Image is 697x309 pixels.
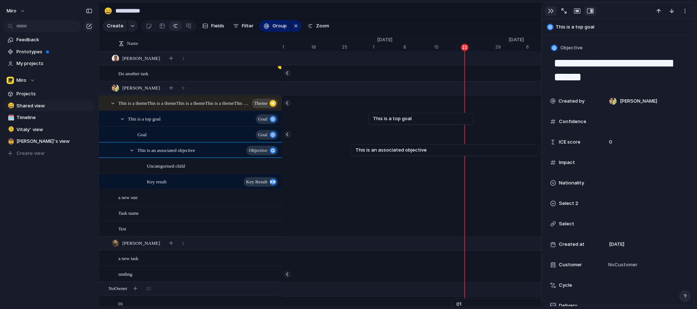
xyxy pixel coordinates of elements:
button: 😄 [7,102,14,110]
span: objective [249,145,267,156]
button: Create view [4,148,95,159]
span: This is an associated objective [137,146,195,154]
span: 01 [456,301,461,308]
span: Vitaly' view [16,126,92,133]
div: 22 [461,44,468,51]
button: goal [256,130,278,140]
span: Do another task [118,69,148,77]
span: Created by [559,98,584,105]
span: Impact [559,159,575,166]
span: Filter [242,22,254,30]
div: 15 [434,44,465,50]
span: Miro [16,77,26,84]
span: This is a themeThis is a themeThis is a themeThis is a themeThis is a themeThis is a themeThis is... [118,99,250,107]
a: This is an associated objective [355,145,534,156]
a: 🤠[PERSON_NAME]'s view [4,136,95,147]
button: 🗓️ [7,114,14,121]
a: Feedback [4,34,95,45]
span: Created at [559,241,584,248]
span: goal [258,114,267,124]
span: [PERSON_NAME] [122,55,160,62]
div: 11 [281,44,311,50]
button: miro [3,5,29,17]
div: 29 [495,44,504,50]
span: No Owner [108,285,127,292]
span: theme [254,98,267,108]
span: Create view [16,150,45,157]
span: Projects [16,90,92,98]
a: Prototypes [4,46,95,57]
span: Group [273,22,287,30]
span: a new task [118,254,138,262]
span: 0 [606,134,615,146]
div: 😄 [8,102,13,110]
span: [PERSON_NAME] [122,240,160,247]
button: key result [244,177,278,187]
span: [PERSON_NAME]'s view [16,138,92,145]
span: Fields [211,22,224,30]
div: 1 [373,44,403,50]
span: 22 [146,285,151,292]
span: Cycle [559,282,572,289]
button: Miro [4,75,95,86]
span: Shared view [16,102,92,110]
button: Group [259,20,290,32]
span: goal [258,130,267,140]
span: [DATE] [609,241,624,248]
div: 8 [403,44,434,50]
button: Zoom [304,20,332,32]
span: Nationality [559,179,584,187]
span: [DATE] [373,36,397,43]
span: Prototypes [16,48,92,56]
a: Projects [4,88,95,99]
button: Fields [199,20,227,32]
span: This is a top goal [556,23,691,31]
div: 😄 [104,6,112,16]
a: 😄Shared view [4,100,95,111]
button: Filter [230,20,256,32]
span: Create [107,22,123,30]
span: Feedback [16,36,92,43]
button: 🫠 [7,126,14,133]
button: goal [256,114,278,124]
span: Confidence [559,118,586,125]
span: smthng [118,270,132,278]
div: 🗓️ [8,114,13,122]
span: Objective [560,44,583,52]
span: Uncategorised child [147,161,185,170]
span: key result [246,177,267,187]
span: Test [118,224,126,233]
span: [PERSON_NAME] [620,98,657,105]
span: This is a top goal [128,114,161,123]
div: 22 [465,44,495,50]
span: Customer [559,261,582,268]
span: Task name [118,209,139,217]
span: Key result [147,177,167,186]
span: 9 [182,84,184,92]
span: Select [559,220,574,228]
a: 🗓️Timeline [4,112,95,123]
a: This is a top goal [373,113,469,124]
span: 1 [182,55,184,62]
span: a new one [118,193,138,201]
div: 6 [526,44,557,50]
button: Create [103,20,127,32]
span: This is an associated objective [355,146,427,154]
div: 25 [342,44,373,50]
span: Select 2 [559,200,578,207]
span: ICE score [559,138,580,146]
button: This is a top goal [545,21,691,33]
div: 🤠 [8,137,13,146]
span: Zoom [316,22,329,30]
span: My projects [16,60,92,67]
span: [PERSON_NAME] [122,84,160,92]
a: 🫠Vitaly' view [4,124,95,135]
button: theme [252,99,278,108]
button: 🤠 [7,138,14,145]
span: This is a top goal [373,115,412,122]
button: 😄 [102,5,114,17]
